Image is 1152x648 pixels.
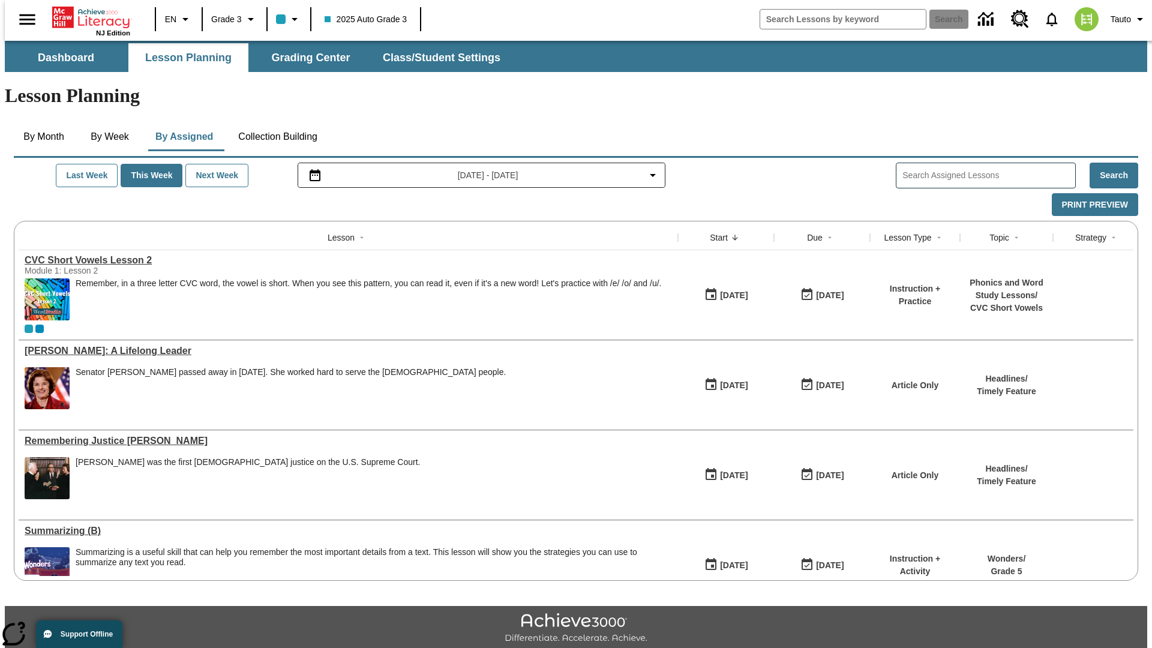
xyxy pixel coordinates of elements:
[796,374,848,397] button: 09/26/25: Last day the lesson can be accessed
[271,51,350,65] span: Grading Center
[796,554,848,577] button: 09/24/25: Last day the lesson can be accessed
[355,230,369,245] button: Sort
[720,288,748,303] div: [DATE]
[14,122,74,151] button: By Month
[25,255,672,266] div: CVC Short Vowels Lesson 2
[146,122,223,151] button: By Assigned
[52,4,130,37] div: Home
[383,51,500,65] span: Class/Student Settings
[977,385,1036,398] p: Timely Feature
[884,232,931,244] div: Lesson Type
[977,475,1036,488] p: Timely Feature
[1106,8,1152,30] button: Profile/Settings
[1075,232,1106,244] div: Strategy
[25,346,672,356] a: Dianne Feinstein: A Lifelong Leader, Lessons
[971,3,1004,36] a: Data Center
[796,464,848,487] button: 09/26/25: Last day the lesson can be accessed
[25,325,33,333] div: Current Class
[505,613,647,644] img: Achieve3000 Differentiate Accelerate Achieve
[76,367,506,377] div: Senator [PERSON_NAME] passed away in [DATE]. She worked hard to serve the [DEMOGRAPHIC_DATA] people.
[229,122,327,151] button: Collection Building
[76,457,420,467] div: [PERSON_NAME] was the first [DEMOGRAPHIC_DATA] justice on the U.S. Supreme Court.
[165,13,176,26] span: EN
[325,13,407,26] span: 2025 Auto Grade 3
[816,468,844,483] div: [DATE]
[76,367,506,409] div: Senator Dianne Feinstein passed away in September 2023. She worked hard to serve the American peo...
[989,232,1009,244] div: Topic
[988,565,1026,578] p: Grade 5
[816,378,844,393] div: [DATE]
[816,558,844,573] div: [DATE]
[25,436,672,446] div: Remembering Justice O'Connor
[160,8,198,30] button: Language: EN, Select a language
[145,51,232,65] span: Lesson Planning
[185,164,248,187] button: Next Week
[710,232,728,244] div: Start
[892,469,939,482] p: Article Only
[56,164,118,187] button: Last Week
[700,284,752,307] button: 09/26/25: First time the lesson was available
[5,43,511,72] div: SubNavbar
[796,284,848,307] button: 09/26/25: Last day the lesson can be accessed
[966,277,1047,302] p: Phonics and Word Study Lessons /
[700,554,752,577] button: 09/24/25: First time the lesson was available
[728,230,742,245] button: Sort
[251,43,371,72] button: Grading Center
[128,43,248,72] button: Lesson Planning
[328,232,355,244] div: Lesson
[25,526,672,536] div: Summarizing (B)
[700,374,752,397] button: 09/26/25: First time the lesson was available
[977,463,1036,475] p: Headlines /
[38,51,94,65] span: Dashboard
[1052,193,1138,217] button: Print Preview
[211,13,242,26] span: Grade 3
[5,85,1147,107] h1: Lesson Planning
[1111,13,1131,26] span: Tauto
[760,10,926,29] input: search field
[61,630,113,638] span: Support Offline
[1067,4,1106,35] button: Select a new avatar
[458,169,518,182] span: [DATE] - [DATE]
[25,255,672,266] a: CVC Short Vowels Lesson 2, Lessons
[646,168,660,182] svg: Collapse Date Range Filter
[1009,230,1024,245] button: Sort
[25,547,70,589] img: Wonders Grade 5 cover, planetarium, showing constellations on domed ceiling
[6,43,126,72] button: Dashboard
[52,5,130,29] a: Home
[977,373,1036,385] p: Headlines /
[816,288,844,303] div: [DATE]
[121,164,182,187] button: This Week
[35,325,44,333] div: OL 2025 Auto Grade 4
[892,379,939,392] p: Article Only
[1075,7,1099,31] img: avatar image
[966,302,1047,314] p: CVC Short Vowels
[76,547,672,589] div: Summarizing is a useful skill that can help you remember the most important details from a text. ...
[373,43,510,72] button: Class/Student Settings
[271,8,307,30] button: Class color is light blue. Change class color
[932,230,946,245] button: Sort
[902,167,1075,184] input: Search Assigned Lessons
[720,378,748,393] div: [DATE]
[700,464,752,487] button: 09/26/25: First time the lesson was available
[807,232,823,244] div: Due
[876,553,954,578] p: Instruction + Activity
[76,278,661,289] p: Remember, in a three letter CVC word, the vowel is short. When you see this pattern, you can read...
[988,553,1026,565] p: Wonders /
[823,230,837,245] button: Sort
[1036,4,1067,35] a: Notifications
[720,558,748,573] div: [DATE]
[25,266,205,275] div: Module 1: Lesson 2
[36,620,122,648] button: Support Offline
[76,547,672,568] div: Summarizing is a useful skill that can help you remember the most important details from a text. ...
[76,457,420,499] div: Sandra Day O'Connor was the first female justice on the U.S. Supreme Court.
[10,2,45,37] button: Open side menu
[96,29,130,37] span: NJ Edition
[303,168,661,182] button: Select the date range menu item
[80,122,140,151] button: By Week
[876,283,954,308] p: Instruction + Practice
[25,367,70,409] img: Senator Dianne Feinstein of California smiles with the U.S. flag behind her.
